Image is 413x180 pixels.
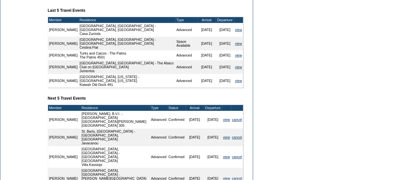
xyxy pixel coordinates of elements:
[198,37,216,50] td: [DATE]
[235,65,242,69] a: view
[48,146,79,168] td: [PERSON_NAME]
[48,105,79,111] td: Member
[150,105,167,111] td: Type
[204,105,222,111] td: Departure
[198,60,216,74] td: [DATE]
[216,50,234,60] td: [DATE]
[198,17,216,23] td: Arrival
[150,128,167,146] td: Advanced
[48,128,79,146] td: [PERSON_NAME]
[81,146,150,168] td: [GEOGRAPHIC_DATA], [GEOGRAPHIC_DATA] - [GEOGRAPHIC_DATA], [GEOGRAPHIC_DATA] Villa Kassiopi
[235,79,242,83] a: view
[79,74,175,88] td: [GEOGRAPHIC_DATA], [US_STATE] - [GEOGRAPHIC_DATA], [US_STATE] Kiawah Old Dock 491
[204,128,222,146] td: [DATE]
[79,23,175,37] td: [GEOGRAPHIC_DATA], [GEOGRAPHIC_DATA] - [GEOGRAPHIC_DATA], [GEOGRAPHIC_DATA] Casa Zurriola
[150,111,167,128] td: Advanced
[175,37,198,50] td: Space Available
[235,28,242,32] a: view
[167,128,185,146] td: Confirmed
[79,60,175,74] td: [GEOGRAPHIC_DATA], [GEOGRAPHIC_DATA] - The Abaco Club on [GEOGRAPHIC_DATA] Jumentos
[232,135,242,139] a: cancel
[79,50,175,60] td: Turks and Caicos - The Palms The Palms 4501
[216,74,234,88] td: [DATE]
[204,111,222,128] td: [DATE]
[185,111,204,128] td: [DATE]
[175,50,198,60] td: Advanced
[198,74,216,88] td: [DATE]
[216,23,234,37] td: [DATE]
[48,17,79,23] td: Member
[48,60,79,74] td: [PERSON_NAME]
[216,17,234,23] td: Departure
[235,41,242,45] a: view
[232,155,242,159] a: cancel
[81,111,150,128] td: [PERSON_NAME], B.V.I. - [GEOGRAPHIC_DATA] [GEOGRAPHIC_DATA][PERSON_NAME] [GEOGRAPHIC_DATA] 305
[175,60,198,74] td: Advanced
[185,128,204,146] td: [DATE]
[223,155,230,159] a: view
[216,60,234,74] td: [DATE]
[81,105,150,111] td: Residence
[204,146,222,168] td: [DATE]
[48,50,79,60] td: [PERSON_NAME]
[167,146,185,168] td: Confirmed
[48,23,79,37] td: [PERSON_NAME]
[48,111,79,128] td: [PERSON_NAME]
[79,37,175,50] td: [GEOGRAPHIC_DATA], [GEOGRAPHIC_DATA] - [GEOGRAPHIC_DATA], [GEOGRAPHIC_DATA] Cestina Flat
[79,17,175,23] td: Residence
[223,135,230,139] a: view
[48,37,79,50] td: [PERSON_NAME]
[216,37,234,50] td: [DATE]
[48,96,86,101] b: Next 5 Travel Events
[185,105,204,111] td: Arrival
[81,128,150,146] td: St. Barts, [GEOGRAPHIC_DATA] - [GEOGRAPHIC_DATA], [GEOGRAPHIC_DATA] Javacanou
[235,53,242,57] a: view
[185,146,204,168] td: [DATE]
[167,111,185,128] td: Confirmed
[232,118,242,122] a: cancel
[175,17,198,23] td: Type
[223,118,230,122] a: view
[167,105,185,111] td: Status
[198,23,216,37] td: [DATE]
[175,23,198,37] td: Advanced
[48,8,85,13] b: Last 5 Travel Events
[175,74,198,88] td: Advanced
[150,146,167,168] td: Advanced
[198,50,216,60] td: [DATE]
[48,74,79,88] td: [PERSON_NAME]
